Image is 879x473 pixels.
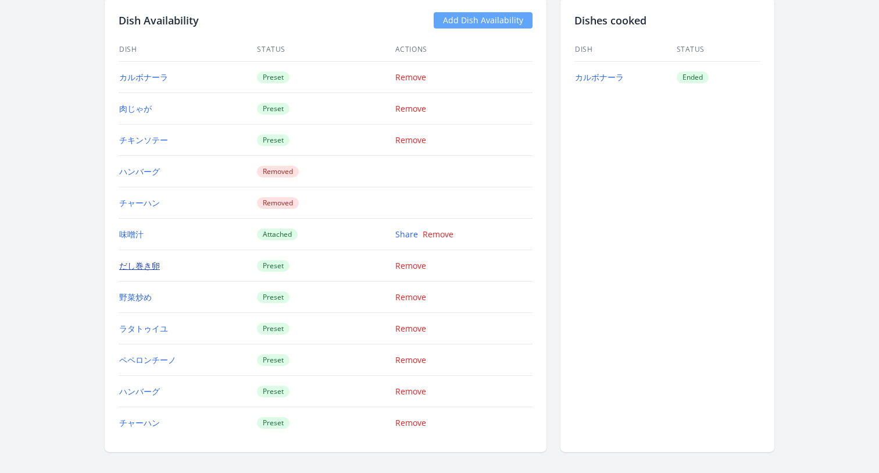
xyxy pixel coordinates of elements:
span: Preset [257,417,290,429]
span: Ended [677,72,709,83]
a: Remove [395,72,426,83]
a: カルボナーラ [575,72,624,83]
a: カルボナーラ [119,72,168,83]
span: Preset [257,260,290,272]
a: ハンバーグ [119,166,160,177]
a: Remove [395,260,426,271]
a: Remove [395,291,426,303]
a: Remove [395,134,426,145]
a: Remove [395,354,426,365]
a: Remove [395,417,426,428]
span: Preset [257,134,290,146]
th: Dish [119,38,256,62]
a: Add Dish Availability [434,12,533,29]
span: Preset [257,354,290,366]
th: Actions [395,38,533,62]
a: Share [395,229,418,240]
h2: Dish Availability [119,12,199,29]
span: Preset [257,103,290,115]
span: Removed [257,166,299,177]
a: 味噌汁 [119,229,144,240]
a: Remove [395,323,426,334]
a: ラタトゥイユ [119,323,168,334]
a: ハンバーグ [119,386,160,397]
a: Remove [395,103,426,114]
a: だし巻き卵 [119,260,160,271]
span: Removed [257,197,299,209]
span: Preset [257,291,290,303]
a: チャーハン [119,197,160,208]
a: チキンソテー [119,134,168,145]
th: Status [676,38,761,62]
a: Remove [395,386,426,397]
a: チャーハン [119,417,160,428]
a: 野菜炒め [119,291,152,303]
a: 肉じゃが [119,103,152,114]
span: Preset [257,386,290,397]
a: Remove [423,229,453,240]
th: Dish [574,38,676,62]
span: Preset [257,323,290,335]
span: Attached [257,229,298,240]
a: ペペロンチーノ [119,354,176,365]
h2: Dishes cooked [574,12,760,29]
span: Preset [257,72,290,83]
th: Status [256,38,394,62]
